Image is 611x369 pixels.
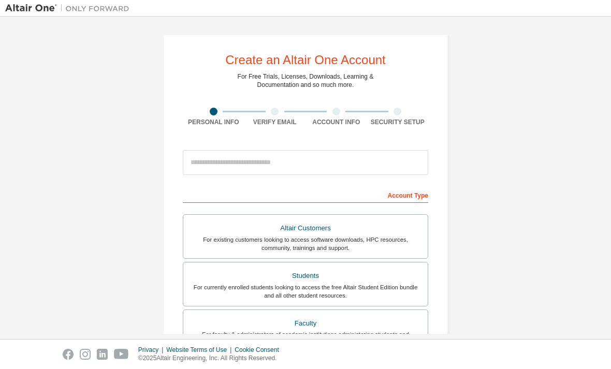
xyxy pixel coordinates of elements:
div: For currently enrolled students looking to access the free Altair Student Edition bundle and all ... [190,283,421,300]
div: For Free Trials, Licenses, Downloads, Learning & Documentation and so much more. [238,72,374,89]
div: Create an Altair One Account [225,54,386,66]
div: Cookie Consent [235,346,285,354]
img: facebook.svg [63,349,74,360]
div: Students [190,269,421,283]
p: © 2025 Altair Engineering, Inc. All Rights Reserved. [138,354,285,363]
div: For existing customers looking to access software downloads, HPC resources, community, trainings ... [190,235,421,252]
div: Security Setup [367,118,429,126]
div: Personal Info [183,118,244,126]
div: For faculty & administrators of academic institutions administering students and accessing softwa... [190,330,421,347]
div: Faculty [190,316,421,331]
div: Verify Email [244,118,306,126]
img: Altair One [5,3,135,13]
div: Account Info [305,118,367,126]
img: youtube.svg [114,349,129,360]
div: Website Terms of Use [166,346,235,354]
div: Privacy [138,346,166,354]
img: linkedin.svg [97,349,108,360]
div: Account Type [183,186,428,203]
div: Altair Customers [190,221,421,235]
img: instagram.svg [80,349,91,360]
